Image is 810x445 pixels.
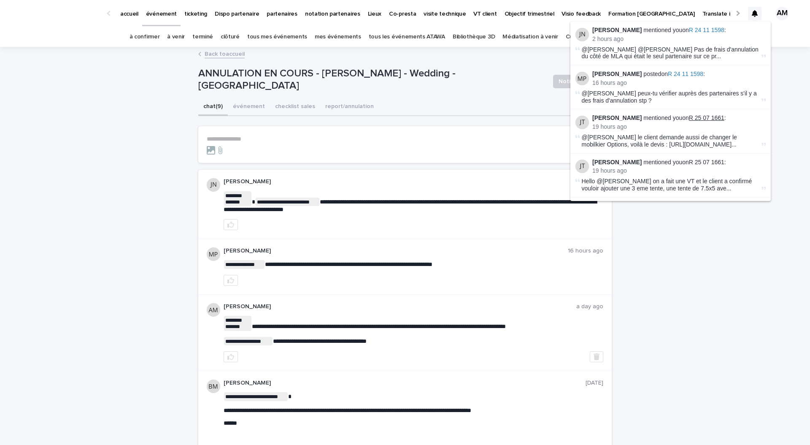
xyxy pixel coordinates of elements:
button: like this post [224,275,238,286]
strong: [PERSON_NAME] [592,114,642,121]
p: 16 hours ago [568,247,603,255]
p: posted on : [592,71,766,78]
p: [PERSON_NAME] [224,380,586,387]
button: événement [228,98,270,116]
span: @[PERSON_NAME] @[PERSON_NAME] Pas de frais d'annulation du côté de MLA qui était le seul partenai... [582,46,760,60]
strong: [PERSON_NAME] [592,27,642,33]
p: [PERSON_NAME] [224,303,576,310]
a: à venir [167,27,185,47]
p: mentioned you on : [592,159,766,166]
span: Notifier par email [559,77,606,86]
span: R 24 11 1598 [689,27,724,33]
img: Maureen Pilaud [575,72,589,85]
a: Médiatisation à venir [502,27,558,47]
strong: [PERSON_NAME] [592,159,642,166]
p: ANNULATION EN COURS - [PERSON_NAME] - Wedding - [GEOGRAPHIC_DATA] [198,68,546,92]
p: 2 hours ago [592,35,766,43]
a: à confirmer [130,27,160,47]
a: terminé [192,27,213,47]
img: Ls34BcGeRexTGTNfXpUC [17,5,99,22]
img: Joy Tarade [575,116,589,129]
p: mentioned you on : [592,114,766,122]
button: report/annulation [320,98,379,116]
p: 16 hours ago [592,79,766,87]
a: tous les événements ATAWA [369,27,445,47]
img: Joy Tarade [575,160,589,173]
button: like this post [224,219,238,230]
p: [PERSON_NAME] [224,247,568,255]
span: @[PERSON_NAME] le client demande aussi de changer le mobilkier Options, voilà le devis : [URL][DO... [582,134,760,148]
a: clôturé [221,27,240,47]
p: [DATE] [586,380,603,387]
a: tous mes événements [247,27,307,47]
p: mentioned you on : [592,27,766,34]
button: Delete post [590,351,603,362]
button: chat (9) [198,98,228,116]
span: R 24 11 1598 [668,71,703,77]
span: Hello @[PERSON_NAME] on a fait une VT et le client a confirmé vouloir ajouter une 3 eme tente, un... [582,178,760,192]
a: R 25 07 1661 [689,114,724,121]
p: a day ago [576,303,603,310]
p: 19 hours ago [592,123,766,130]
a: Back toaccueil [205,49,245,58]
p: 19 hours ago [592,167,766,174]
a: Bibliothèque 3D [453,27,495,47]
p: [PERSON_NAME] [224,178,570,185]
button: like this post [224,351,238,362]
button: checklist sales [270,98,320,116]
a: Customer Success [566,27,616,47]
img: Jeanne Nogrix [575,28,589,41]
a: mes événements [315,27,361,47]
a: R 25 07 1661 [689,159,724,166]
div: AM [775,7,789,20]
strong: [PERSON_NAME] [592,71,642,77]
button: Notifier par email [553,75,612,88]
span: @[PERSON_NAME] peux-tu vérifier auprès des partenaires s'il y a des frais d'annulation stp ? [582,90,757,104]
